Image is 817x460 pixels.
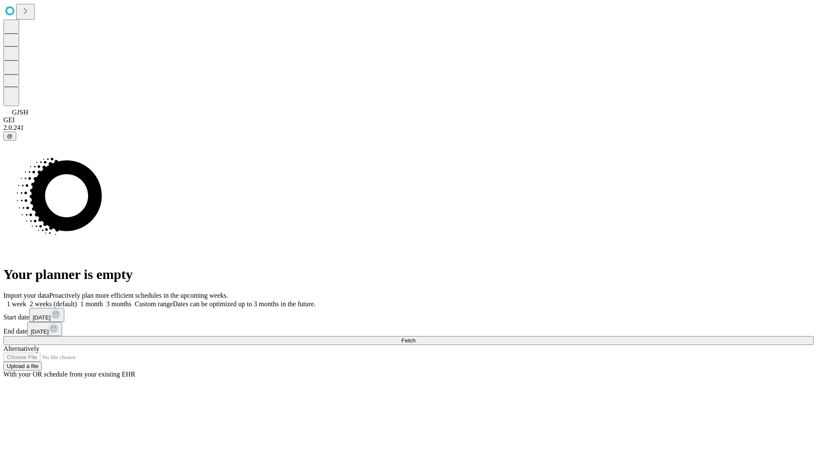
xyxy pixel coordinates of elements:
div: 2.0.241 [3,124,814,132]
button: [DATE] [27,322,62,336]
span: 1 month [80,300,103,308]
span: 1 week [7,300,26,308]
span: With your OR schedule from your existing EHR [3,371,135,378]
span: Custom range [135,300,173,308]
div: Start date [3,308,814,322]
span: Proactively plan more efficient schedules in the upcoming weeks. [49,292,228,299]
button: Upload a file [3,362,42,371]
button: @ [3,132,16,141]
span: Dates can be optimized up to 3 months in the future. [173,300,315,308]
div: GEI [3,116,814,124]
span: 2 weeks (default) [30,300,77,308]
button: Fetch [3,336,814,345]
span: Import your data [3,292,49,299]
h1: Your planner is empty [3,267,814,282]
span: @ [7,133,13,139]
span: GJSH [12,109,28,116]
span: [DATE] [31,328,49,335]
span: Alternatively [3,345,39,352]
span: Fetch [401,337,415,344]
button: [DATE] [29,308,64,322]
span: [DATE] [33,314,51,321]
div: End date [3,322,814,336]
span: 3 months [106,300,131,308]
